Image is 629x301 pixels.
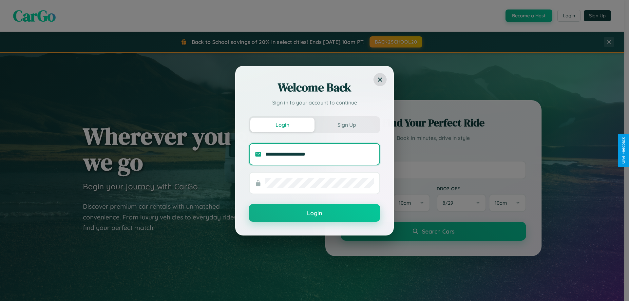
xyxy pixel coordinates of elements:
[249,99,380,106] p: Sign in to your account to continue
[249,80,380,95] h2: Welcome Back
[621,137,626,164] div: Give Feedback
[314,118,379,132] button: Sign Up
[250,118,314,132] button: Login
[249,204,380,222] button: Login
